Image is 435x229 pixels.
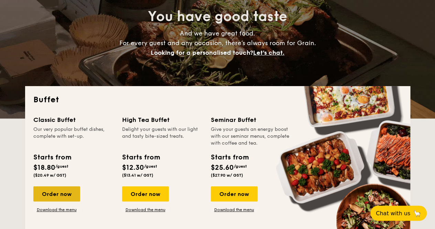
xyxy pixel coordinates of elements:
[144,164,157,169] span: /guest
[211,152,248,163] div: Starts from
[148,8,287,25] span: You have good taste
[151,49,253,56] span: Looking for a personalised touch?
[122,186,169,201] div: Order now
[211,164,234,172] span: $25.60
[119,30,316,56] span: And we have great food. For every guest and any occasion, there’s always room for Grain.
[211,186,258,201] div: Order now
[33,115,114,125] div: Classic Buffet
[122,126,203,147] div: Delight your guests with our light and tasty bite-sized treats.
[211,126,291,147] div: Give your guests an energy boost with our seminar menus, complete with coffee and tea.
[413,209,421,217] span: 🦙
[33,94,402,105] h2: Buffet
[33,152,71,163] div: Starts from
[211,207,258,212] a: Download the menu
[370,206,427,221] button: Chat with us🦙
[211,115,291,125] div: Seminar Buffet
[122,152,160,163] div: Starts from
[33,173,66,178] span: ($20.49 w/ GST)
[253,49,284,56] span: Let's chat.
[122,207,169,212] a: Download the menu
[211,173,243,178] span: ($27.90 w/ GST)
[234,164,247,169] span: /guest
[122,115,203,125] div: High Tea Buffet
[33,186,80,201] div: Order now
[122,173,153,178] span: ($13.41 w/ GST)
[376,210,410,217] span: Chat with us
[33,126,114,147] div: Our very popular buffet dishes, complete with set-up.
[33,207,80,212] a: Download the menu
[122,164,144,172] span: $12.30
[55,164,68,169] span: /guest
[33,164,55,172] span: $18.80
